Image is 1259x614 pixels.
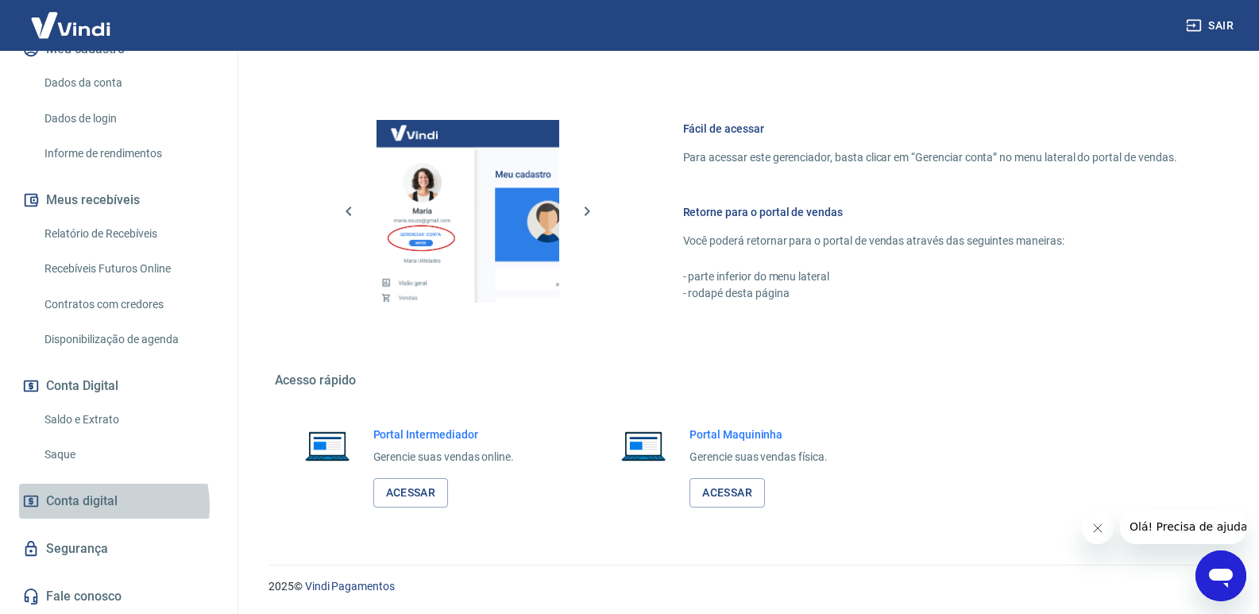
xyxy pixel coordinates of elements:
a: Relatório de Recebíveis [38,218,218,250]
iframe: Fechar mensagem [1082,512,1114,544]
a: Acessar [373,478,449,508]
button: Sair [1183,11,1240,41]
h6: Portal Maquininha [689,427,828,442]
p: - rodapé desta página [683,285,1177,302]
img: Imagem de um notebook aberto [294,427,361,465]
a: Acessar [689,478,765,508]
iframe: Botão para abrir a janela de mensagens [1195,550,1246,601]
h6: Retorne para o portal de vendas [683,204,1177,220]
h5: Acesso rápido [275,373,1215,388]
a: Saldo e Extrato [38,404,218,436]
a: Recebíveis Futuros Online [38,253,218,285]
span: Olá! Precisa de ajuda? [10,11,133,24]
a: Dados da conta [38,67,218,99]
button: Meus recebíveis [19,183,218,218]
button: Conta Digital [19,369,218,404]
a: Saque [38,438,218,471]
a: Fale conosco [19,579,218,614]
span: Conta digital [46,490,118,512]
img: Imagem de um notebook aberto [610,427,677,465]
p: 2025 © [268,578,1221,595]
p: - parte inferior do menu lateral [683,268,1177,285]
p: Gerencie suas vendas online. [373,449,515,465]
img: Vindi [19,1,122,49]
a: Vindi Pagamentos [305,580,395,593]
img: Imagem da dashboard mostrando o botão de gerenciar conta na sidebar no lado esquerdo [377,120,559,303]
h6: Fácil de acessar [683,121,1177,137]
a: Informe de rendimentos [38,137,218,170]
h6: Portal Intermediador [373,427,515,442]
a: Segurança [19,531,218,566]
a: Disponibilização de agenda [38,323,218,356]
p: Para acessar este gerenciador, basta clicar em “Gerenciar conta” no menu lateral do portal de ven... [683,149,1177,166]
a: Dados de login [38,102,218,135]
p: Gerencie suas vendas física. [689,449,828,465]
a: Conta digital [19,484,218,519]
iframe: Mensagem da empresa [1120,509,1246,544]
p: Você poderá retornar para o portal de vendas através das seguintes maneiras: [683,233,1177,249]
a: Contratos com credores [38,288,218,321]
